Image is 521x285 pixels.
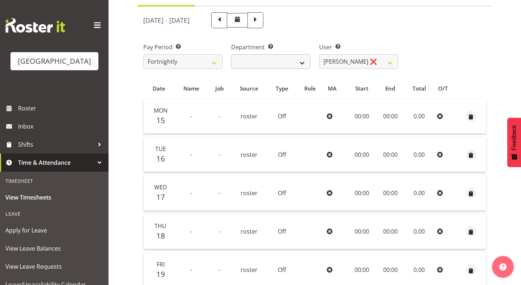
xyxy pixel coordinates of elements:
[240,84,258,93] span: Source
[183,84,199,93] span: Name
[156,115,165,125] span: 15
[404,137,434,172] td: 0.00
[2,188,107,206] a: View Timesheets
[438,84,448,93] span: O/T
[219,112,220,120] span: -
[154,183,167,191] span: Wed
[5,18,65,33] img: Rosterit website logo
[347,176,376,210] td: 00:00
[276,84,288,93] span: Type
[404,99,434,134] td: 0.00
[157,260,165,268] span: Fri
[304,84,316,93] span: Role
[153,84,165,93] span: Date
[376,137,404,172] td: 00:00
[18,157,94,168] span: Time & Attendance
[2,221,107,239] a: Apply for Leave
[156,269,165,279] span: 19
[190,266,192,274] span: -
[2,239,107,257] a: View Leave Balances
[404,176,434,210] td: 0.00
[215,84,224,93] span: Job
[5,261,103,272] span: View Leave Requests
[2,173,107,188] div: Timesheet
[156,154,165,164] span: 16
[241,151,258,159] span: roster
[355,84,368,93] span: Start
[347,99,376,134] td: 00:00
[376,176,404,210] td: 00:00
[219,227,220,235] span: -
[241,266,258,274] span: roster
[241,189,258,197] span: roster
[219,151,220,159] span: -
[376,99,404,134] td: 00:00
[154,106,168,114] span: Mon
[267,99,296,134] td: Off
[267,137,296,172] td: Off
[328,84,336,93] span: MA
[190,189,192,197] span: -
[156,192,165,202] span: 17
[143,16,190,24] h5: [DATE] - [DATE]
[2,257,107,276] a: View Leave Requests
[511,125,517,150] span: Feedback
[190,112,192,120] span: -
[347,137,376,172] td: 00:00
[190,151,192,159] span: -
[267,214,296,249] td: Off
[376,214,404,249] td: 00:00
[5,225,103,236] span: Apply for Leave
[156,231,165,241] span: 18
[241,227,258,235] span: roster
[5,192,103,203] span: View Timesheets
[18,56,91,67] div: [GEOGRAPHIC_DATA]
[499,263,507,271] img: help-xxl-2.png
[267,176,296,210] td: Off
[18,139,94,150] span: Shifts
[18,121,105,132] span: Inbox
[143,43,223,51] label: Pay Period
[241,112,258,120] span: roster
[2,206,107,221] div: Leave
[319,43,398,51] label: User
[5,243,103,254] span: View Leave Balances
[154,222,166,230] span: Thu
[190,227,192,235] span: -
[507,118,521,167] button: Feedback - Show survey
[219,189,220,197] span: -
[219,266,220,274] span: -
[347,214,376,249] td: 00:00
[231,43,310,51] label: Department
[412,84,426,93] span: Total
[18,103,105,114] span: Roster
[385,84,395,93] span: End
[155,145,166,153] span: Tue
[404,214,434,249] td: 0.00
